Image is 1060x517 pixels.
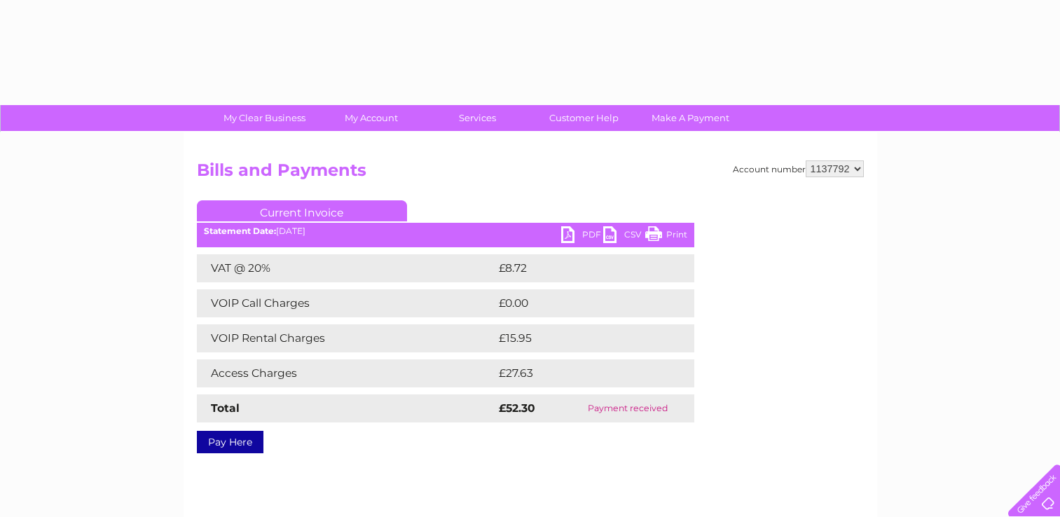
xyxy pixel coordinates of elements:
a: Current Invoice [197,200,407,221]
a: Pay Here [197,431,263,453]
strong: Total [211,401,240,415]
a: My Account [313,105,429,131]
a: Customer Help [526,105,642,131]
strong: £52.30 [499,401,535,415]
td: VAT @ 20% [197,254,495,282]
b: Statement Date: [204,226,276,236]
a: CSV [603,226,645,247]
a: PDF [561,226,603,247]
td: Access Charges [197,359,495,387]
td: £8.72 [495,254,661,282]
td: Payment received [561,394,694,422]
a: My Clear Business [207,105,322,131]
td: £15.95 [495,324,665,352]
td: VOIP Rental Charges [197,324,495,352]
td: £0.00 [495,289,662,317]
h2: Bills and Payments [197,160,864,187]
td: £27.63 [495,359,666,387]
a: Make A Payment [633,105,748,131]
div: Account number [733,160,864,177]
a: Print [645,226,687,247]
div: [DATE] [197,226,694,236]
td: VOIP Call Charges [197,289,495,317]
a: Services [420,105,535,131]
